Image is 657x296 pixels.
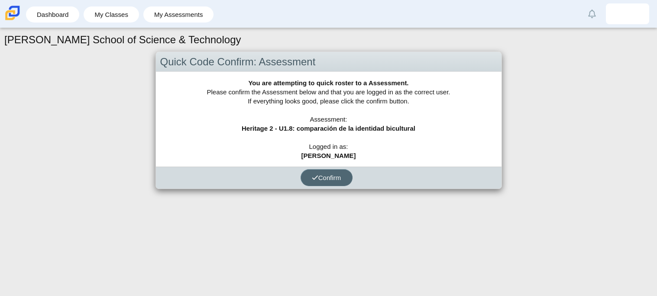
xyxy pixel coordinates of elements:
[3,16,22,23] a: Carmen School of Science & Technology
[312,174,341,181] span: Confirm
[606,3,649,24] a: arianna.nunez.vxbeOf
[4,32,241,47] h1: [PERSON_NAME] School of Science & Technology
[156,52,502,72] div: Quick Code Confirm: Assessment
[88,6,135,23] a: My Classes
[148,6,210,23] a: My Assessments
[583,4,602,23] a: Alerts
[242,125,415,132] b: Heritage 2 - U1.8: comparación de la identidad bicultural
[301,152,356,159] b: [PERSON_NAME]
[301,169,353,186] button: Confirm
[30,6,75,23] a: Dashboard
[3,4,22,22] img: Carmen School of Science & Technology
[156,72,502,167] div: Please confirm the Assessment below and that you are logged in as the correct user. If everything...
[621,7,634,21] img: arianna.nunez.vxbeOf
[248,79,408,87] b: You are attempting to quick roster to a Assessment.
